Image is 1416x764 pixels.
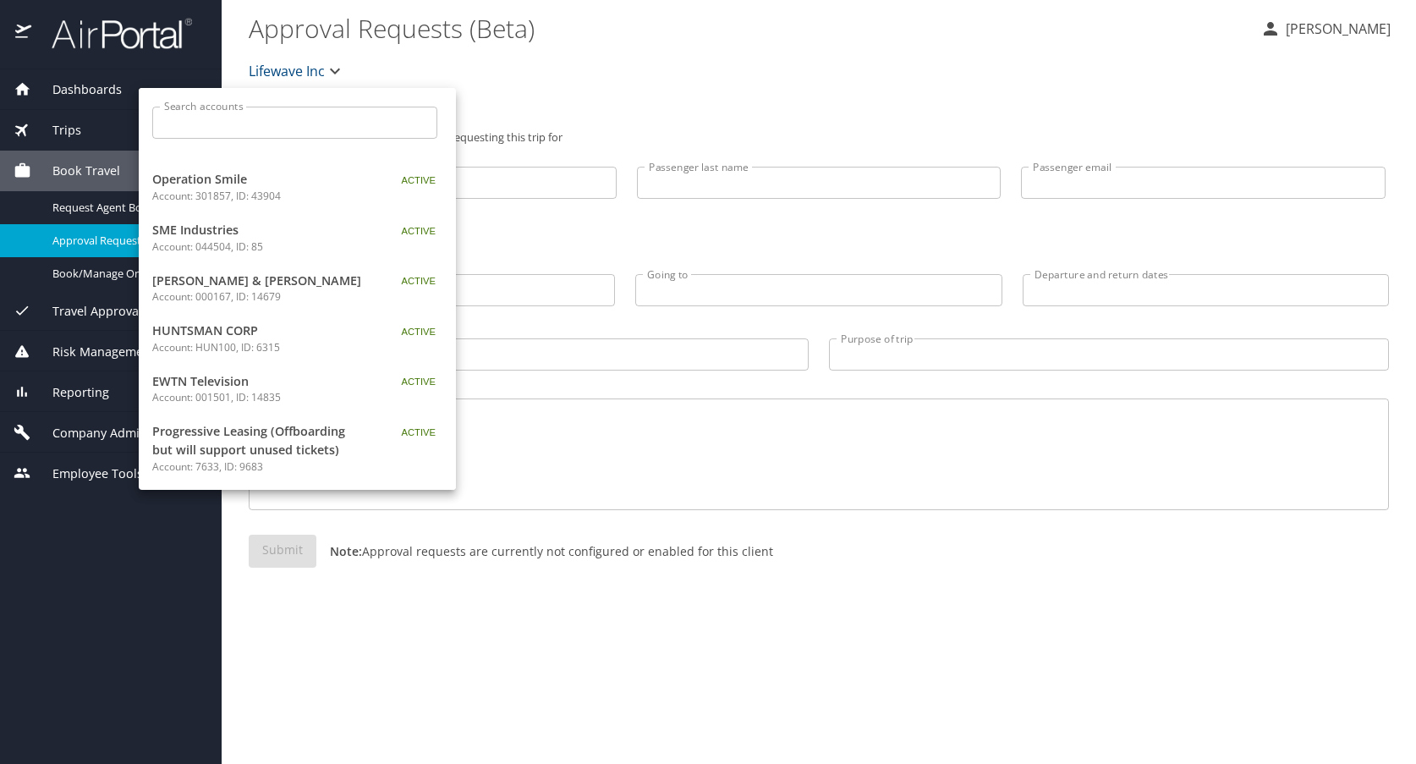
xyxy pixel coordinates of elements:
[139,162,456,212] a: Operation SmileAccount: 301857, ID: 43904
[152,340,364,355] p: Account: HUN100, ID: 6315
[152,422,364,459] span: Progressive Leasing (Offboarding but will support unused tickets)
[152,289,364,305] p: Account: 000167, ID: 14679
[152,170,364,189] span: Operation Smile
[152,221,364,239] span: SME Industries
[139,212,456,263] a: SME IndustriesAccount: 044504, ID: 85
[152,372,364,391] span: EWTN Television
[152,189,364,204] p: Account: 301857, ID: 43904
[139,313,456,364] a: HUNTSMAN CORPAccount: HUN100, ID: 6315
[152,272,364,290] span: [PERSON_NAME] & [PERSON_NAME]
[152,459,364,475] p: Account: 7633, ID: 9683
[139,364,456,415] a: EWTN TelevisionAccount: 001501, ID: 14835
[152,239,364,255] p: Account: 044504, ID: 85
[152,322,364,340] span: HUNTSMAN CORP
[139,263,456,314] a: [PERSON_NAME] & [PERSON_NAME]Account: 000167, ID: 14679
[152,390,364,405] p: Account: 001501, ID: 14835
[139,414,456,482] a: Progressive Leasing (Offboarding but will support unused tickets)Account: 7633, ID: 9683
